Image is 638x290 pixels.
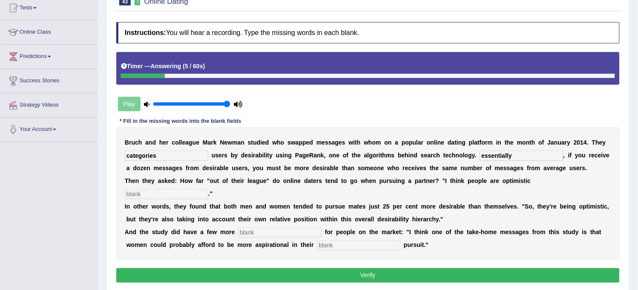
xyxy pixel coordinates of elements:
b: ( [183,63,185,70]
b: u [272,165,276,171]
b: l [264,152,266,159]
b: u [276,152,280,159]
b: n [456,152,460,159]
b: h [344,165,348,171]
b: r [211,139,213,146]
b: u [193,139,196,146]
b: l [181,139,182,146]
b: h [368,139,372,146]
b: i [251,152,253,159]
div: * Fill in the missing words into the blank fields [116,117,245,125]
b: n [285,152,288,159]
b: u [558,139,562,146]
b: o [372,139,376,146]
h4: You will hear a recording. Type the missing words in each blank. [116,22,620,43]
b: o [190,165,194,171]
b: n [351,165,355,171]
b: h [405,152,409,159]
b: r [129,139,131,146]
b: m [154,165,159,171]
b: m [194,165,199,171]
b: f [570,152,572,159]
b: o [578,152,582,159]
b: e [599,139,603,146]
b: t [355,139,357,146]
b: y [603,139,606,146]
b: s [358,165,362,171]
b: s [328,139,332,146]
b: y [235,152,238,159]
b: i [496,139,498,146]
b: o [396,165,399,171]
b: d [265,139,269,146]
input: blank [125,151,208,161]
b: r [166,139,168,146]
b: a [299,152,302,159]
b: e [322,139,325,146]
b: a [348,165,351,171]
b: d [152,139,156,146]
b: y [253,165,256,171]
b: n [147,165,150,171]
b: r [485,139,487,146]
b: b [220,165,224,171]
b: e [445,152,449,159]
b: p [409,139,413,146]
b: m [376,139,381,146]
b: e [196,139,199,146]
b: c [172,139,175,146]
b: o [539,139,543,146]
b: t [530,139,532,146]
b: w [349,139,353,146]
b: t [380,152,382,159]
b: a [428,152,431,159]
b: e [511,139,514,146]
b: s [325,139,328,146]
b: t [251,139,253,146]
b: s [244,165,248,171]
b: h [437,152,440,159]
b: o [460,152,463,159]
b: o [482,139,486,146]
b: s [276,165,279,171]
b: a [451,139,455,146]
b: t [505,139,507,146]
b: o [465,152,468,159]
b: , [248,165,250,171]
b: e [316,165,319,171]
b: a [327,165,330,171]
b: e [306,165,309,171]
a: Predictions [0,45,98,66]
b: v [603,152,606,159]
b: e [370,165,374,171]
b: d [241,152,245,159]
b: R [310,152,314,159]
b: e [336,165,339,171]
b: y [269,152,273,159]
b: o [374,165,377,171]
b: t [279,165,281,171]
b: r [431,152,433,159]
b: n [377,165,381,171]
b: w [227,139,232,146]
b: h [382,152,386,159]
b: e [357,152,361,159]
b: n [410,152,414,159]
b: e [402,152,405,159]
b: r [565,139,567,146]
b: s [391,152,395,159]
b: r [589,152,591,159]
b: c [595,152,598,159]
b: b [398,152,402,159]
b: h [392,165,396,171]
b: d [448,139,451,146]
b: s [248,139,251,146]
b: n [498,139,502,146]
b: . [475,152,477,159]
b: s [319,165,323,171]
b: y [575,152,579,159]
b: r [188,165,190,171]
b: Answering [151,63,181,70]
b: k [321,152,324,159]
b: 0 [577,139,581,146]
